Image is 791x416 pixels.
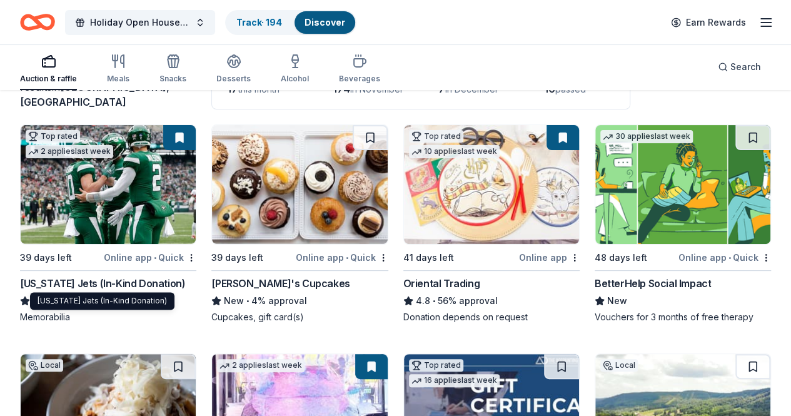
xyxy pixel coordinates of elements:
[225,10,356,35] button: Track· 194Discover
[519,250,580,265] div: Online app
[403,293,580,308] div: 56% approval
[409,374,500,387] div: 16 applies last week
[416,293,430,308] span: 4.8
[20,311,196,323] div: Memorabilia
[21,125,196,244] img: Image for New York Jets (In-Kind Donation)
[90,15,190,30] span: Holiday Open House 2025
[595,250,647,265] div: 48 days left
[403,124,580,323] a: Image for Oriental TradingTop rated10 applieslast week41 days leftOnline appOriental Trading4.8•5...
[26,130,80,143] div: Top rated
[281,74,309,84] div: Alcohol
[211,250,263,265] div: 39 days left
[159,49,186,90] button: Snacks
[159,74,186,84] div: Snacks
[217,359,305,372] div: 2 applies last week
[30,292,174,310] div: [US_STATE] Jets (In-Kind Donation)
[409,145,500,158] div: 10 applies last week
[212,125,387,244] img: Image for Molly's Cupcakes
[107,74,129,84] div: Meals
[663,11,753,34] a: Earn Rewards
[730,59,761,74] span: Search
[595,125,770,244] img: Image for BetterHelp Social Impact
[104,250,196,265] div: Online app Quick
[595,124,771,323] a: Image for BetterHelp Social Impact30 applieslast week48 days leftOnline app•QuickBetterHelp Socia...
[65,10,215,35] button: Holiday Open House 2025
[600,130,693,143] div: 30 applies last week
[403,250,454,265] div: 41 days left
[246,296,249,306] span: •
[211,293,388,308] div: 4% approval
[432,296,435,306] span: •
[20,293,196,308] div: 57% approval
[595,311,771,323] div: Vouchers for 3 months of free therapy
[403,276,480,291] div: Oriental Trading
[236,17,282,28] a: Track· 194
[20,74,77,84] div: Auction & raffle
[305,17,345,28] a: Discover
[607,293,627,308] span: New
[107,49,129,90] button: Meals
[20,276,185,291] div: [US_STATE] Jets (In-Kind Donation)
[20,49,77,90] button: Auction & raffle
[409,130,463,143] div: Top rated
[339,74,380,84] div: Beverages
[339,49,380,90] button: Beverages
[224,293,244,308] span: New
[20,79,196,109] div: results
[20,124,196,323] a: Image for New York Jets (In-Kind Donation)Top rated2 applieslast week39 days leftOnline app•Quick...
[26,145,113,158] div: 2 applies last week
[211,311,388,323] div: Cupcakes, gift card(s)
[20,250,72,265] div: 39 days left
[26,359,63,372] div: Local
[346,253,348,263] span: •
[403,311,580,323] div: Donation depends on request
[216,49,251,90] button: Desserts
[211,276,350,291] div: [PERSON_NAME]'s Cupcakes
[600,359,638,372] div: Local
[20,8,55,37] a: Home
[281,49,309,90] button: Alcohol
[154,253,156,263] span: •
[409,359,463,372] div: Top rated
[678,250,771,265] div: Online app Quick
[595,276,711,291] div: BetterHelp Social Impact
[404,125,579,244] img: Image for Oriental Trading
[216,74,251,84] div: Desserts
[296,250,388,265] div: Online app Quick
[708,54,771,79] button: Search
[728,253,731,263] span: •
[211,124,388,323] a: Image for Molly's Cupcakes39 days leftOnline app•Quick[PERSON_NAME]'s CupcakesNew•4% approvalCupc...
